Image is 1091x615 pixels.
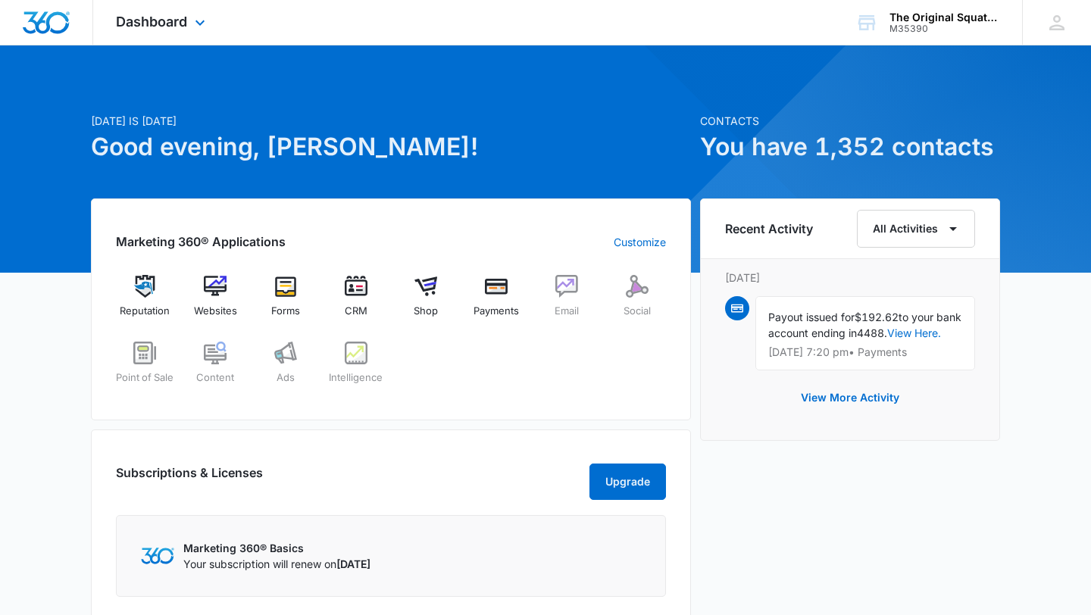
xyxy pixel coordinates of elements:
[116,342,174,396] a: Point of Sale
[183,540,370,556] p: Marketing 360® Basics
[608,275,666,329] a: Social
[116,14,187,30] span: Dashboard
[589,464,666,500] button: Upgrade
[887,326,941,339] a: View Here.
[196,370,234,386] span: Content
[327,275,385,329] a: CRM
[768,311,855,323] span: Payout issued for
[725,270,975,286] p: [DATE]
[889,11,1000,23] div: account name
[467,275,526,329] a: Payments
[257,342,315,396] a: Ads
[700,129,1000,165] h1: You have 1,352 contacts
[768,347,962,357] p: [DATE] 7:20 pm • Payments
[91,129,691,165] h1: Good evening, [PERSON_NAME]!
[186,275,245,329] a: Websites
[700,113,1000,129] p: Contacts
[336,557,370,570] span: [DATE]
[271,304,300,319] span: Forms
[786,379,914,416] button: View More Activity
[120,304,170,319] span: Reputation
[277,370,295,386] span: Ads
[614,234,666,250] a: Customize
[327,342,385,396] a: Intelligence
[889,23,1000,34] div: account id
[116,275,174,329] a: Reputation
[194,304,237,319] span: Websites
[857,326,887,339] span: 4488.
[414,304,438,319] span: Shop
[855,311,899,323] span: $192.62
[538,275,596,329] a: Email
[857,210,975,248] button: All Activities
[91,113,691,129] p: [DATE] is [DATE]
[725,220,813,238] h6: Recent Activity
[116,233,286,251] h2: Marketing 360® Applications
[397,275,455,329] a: Shop
[141,548,174,563] img: Marketing 360 Logo
[116,464,263,494] h2: Subscriptions & Licenses
[555,304,579,319] span: Email
[345,304,367,319] span: CRM
[257,275,315,329] a: Forms
[183,556,370,572] p: Your subscription will renew on
[624,304,651,319] span: Social
[474,304,519,319] span: Payments
[329,370,383,386] span: Intelligence
[116,370,173,386] span: Point of Sale
[186,342,245,396] a: Content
